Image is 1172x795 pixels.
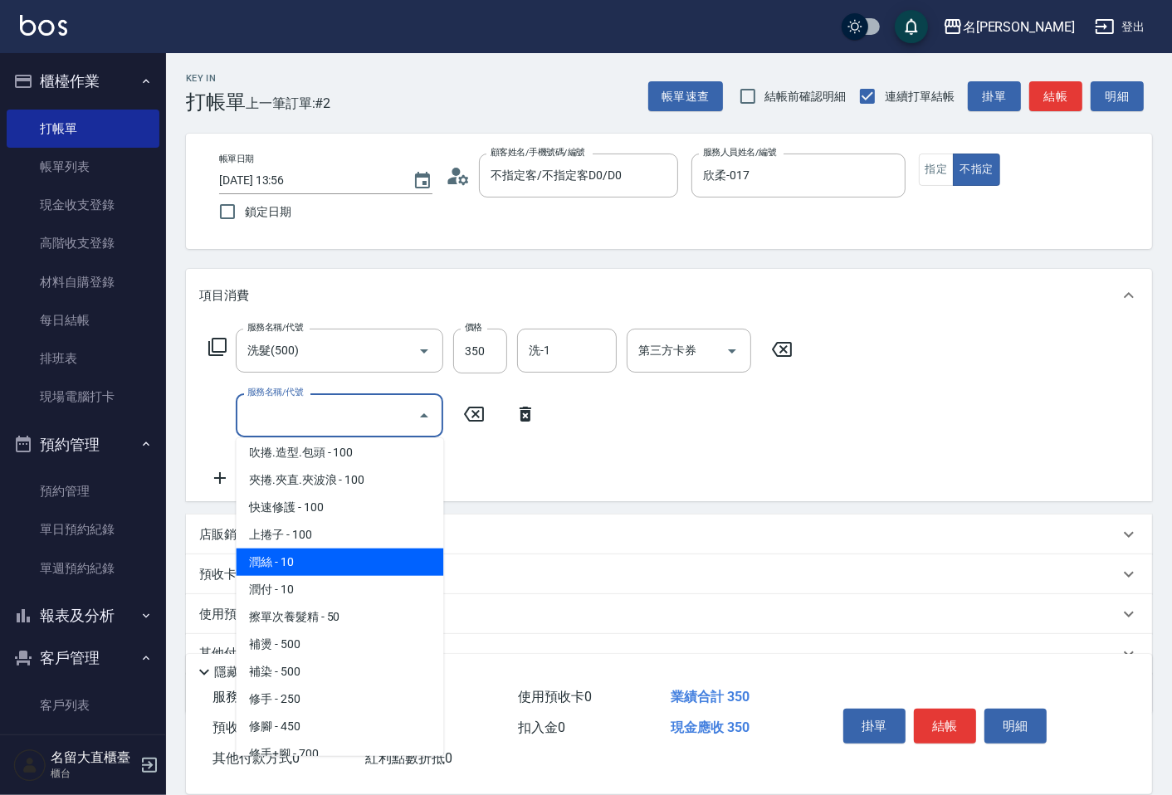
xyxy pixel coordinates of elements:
span: 扣入金 0 [518,719,565,735]
p: 其他付款方式 [199,645,352,663]
p: 使用預收卡 [199,606,261,623]
a: 單日預約紀錄 [7,510,159,549]
label: 顧客姓名/手機號碼/編號 [491,146,585,159]
span: 擦單次養髮精 - 50 [236,603,443,631]
span: 紅利點數折抵 0 [365,750,452,766]
span: 上一筆訂單:#2 [246,93,331,114]
button: save [895,10,928,43]
button: Choose date, selected date is 2025-10-08 [403,161,442,201]
h2: Key In [186,73,246,84]
span: 潤付 - 10 [236,576,443,603]
span: 上捲子 - 100 [236,521,443,549]
a: 單週預約紀錄 [7,549,159,588]
span: 修手+腳 - 700 [236,740,443,768]
span: 吹捲.造型.包頭 - 100 [236,439,443,466]
h5: 名留大直櫃臺 [51,749,135,766]
span: 業績合計 350 [671,689,750,705]
span: 結帳前確認明細 [765,88,847,105]
img: Person [13,749,46,782]
div: 使用預收卡 [186,594,1152,634]
a: 高階收支登錄 [7,224,159,262]
span: 預收卡販賣 0 [212,719,286,735]
p: 櫃台 [51,766,135,781]
p: 店販銷售 [199,526,249,544]
button: 預約管理 [7,423,159,466]
button: 結帳 [914,709,976,744]
label: 帳單日期 [219,153,254,165]
h3: 打帳單 [186,90,246,114]
button: 名[PERSON_NAME] [936,10,1082,44]
button: 不指定 [953,154,999,186]
a: 現場電腦打卡 [7,378,159,416]
button: Open [411,338,437,364]
span: 補染 - 500 [236,658,443,685]
span: 補燙 - 500 [236,631,443,658]
a: 客戶列表 [7,686,159,724]
span: 使用預收卡 0 [518,689,592,705]
span: 其他付款方式 0 [212,750,300,766]
button: 帳單速查 [648,81,723,112]
button: Close [411,402,437,429]
span: 現金應收 350 [671,719,750,735]
button: Open [719,338,745,364]
span: 鎖定日期 [245,203,291,221]
button: 櫃檯作業 [7,60,159,103]
span: 連續打單結帳 [885,88,955,105]
button: 客戶管理 [7,636,159,680]
p: 項目消費 [199,287,249,305]
div: 項目消費 [186,269,1152,322]
a: 卡券管理 [7,724,159,763]
a: 排班表 [7,339,159,378]
label: 服務名稱/代號 [247,386,303,398]
button: 掛單 [968,81,1021,112]
span: 修手 - 250 [236,685,443,713]
a: 現金收支登錄 [7,186,159,224]
button: 指定 [919,154,955,186]
span: 修腳 - 450 [236,713,443,740]
div: 名[PERSON_NAME] [963,17,1075,37]
img: Logo [20,15,67,36]
button: 掛單 [843,709,906,744]
input: YYYY/MM/DD hh:mm [219,167,396,194]
span: 夾捲.夾直.夾波浪 - 100 [236,466,443,494]
span: 快速修護 - 100 [236,494,443,521]
button: 結帳 [1029,81,1082,112]
button: 明細 [984,709,1047,744]
div: 其他付款方式入金可用餘額: 0 [186,634,1152,674]
label: 服務人員姓名/編號 [703,146,776,159]
a: 帳單列表 [7,148,159,186]
div: 店販銷售 [186,515,1152,554]
a: 預約管理 [7,472,159,510]
p: 隱藏業績明細 [214,664,289,681]
a: 打帳單 [7,110,159,148]
label: 服務名稱/代號 [247,321,303,334]
label: 價格 [465,321,482,334]
div: 預收卡販賣 [186,554,1152,594]
p: 預收卡販賣 [199,566,261,583]
span: 潤絲 - 10 [236,549,443,576]
a: 材料自購登錄 [7,263,159,301]
a: 每日結帳 [7,301,159,339]
button: 登出 [1088,12,1152,42]
span: 服務消費 350 [212,689,288,705]
button: 報表及分析 [7,594,159,637]
button: 明細 [1091,81,1144,112]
